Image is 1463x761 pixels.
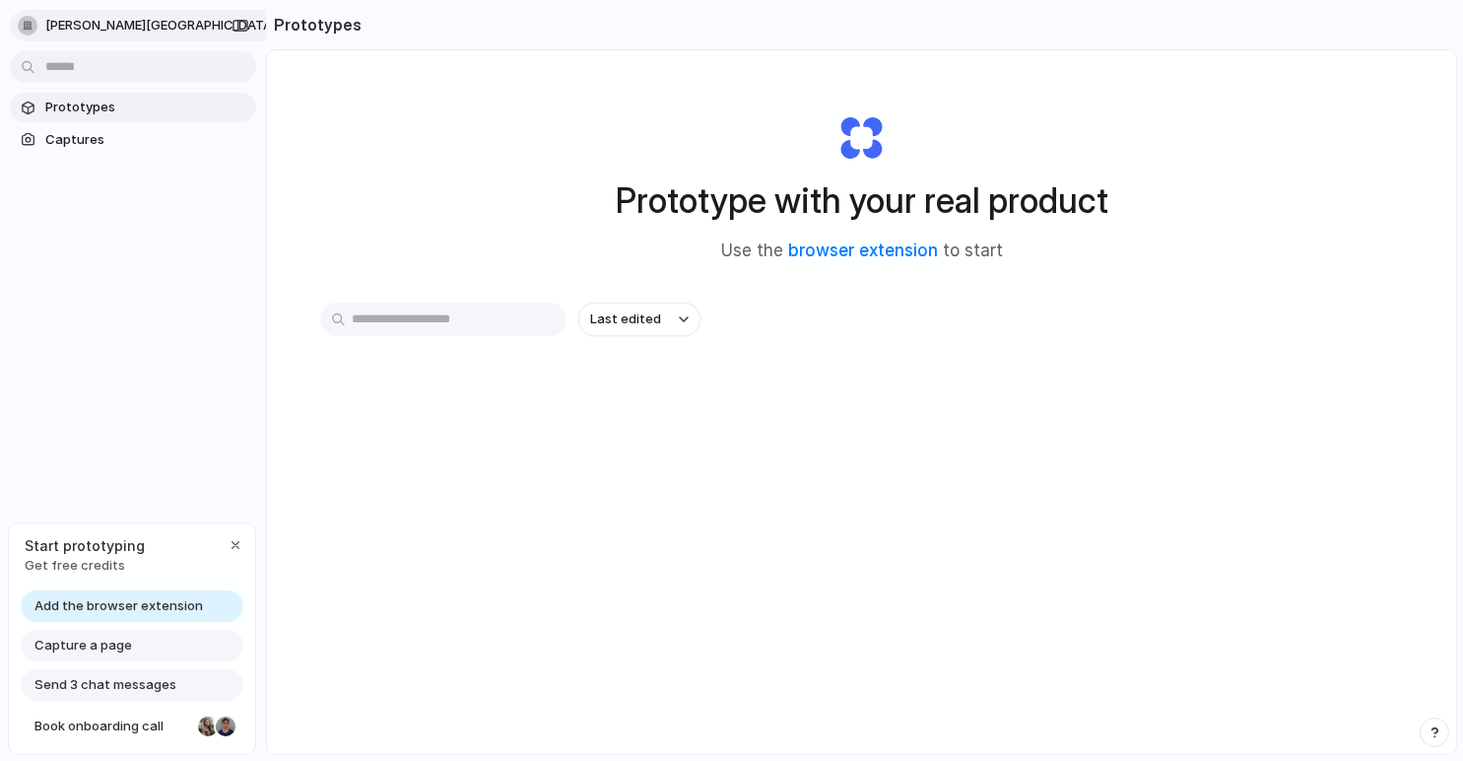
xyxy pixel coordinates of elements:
[45,98,248,117] span: Prototypes
[25,535,145,556] span: Start prototyping
[266,13,362,36] h2: Prototypes
[45,16,276,35] span: [PERSON_NAME][GEOGRAPHIC_DATA]
[10,93,256,122] a: Prototypes
[788,241,938,260] a: browser extension
[34,636,132,656] span: Capture a page
[45,130,248,150] span: Captures
[10,10,306,41] button: [PERSON_NAME][GEOGRAPHIC_DATA]
[10,125,256,155] a: Captures
[34,596,203,616] span: Add the browser extension
[25,556,145,576] span: Get free credits
[214,715,237,738] div: Christian Iacullo
[21,711,243,742] a: Book onboarding call
[34,675,176,695] span: Send 3 chat messages
[578,303,700,336] button: Last edited
[21,590,243,622] a: Add the browser extension
[34,717,190,736] span: Book onboarding call
[721,239,1003,264] span: Use the to start
[590,310,661,329] span: Last edited
[616,174,1108,227] h1: Prototype with your real product
[196,715,220,738] div: Nicole Kubica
